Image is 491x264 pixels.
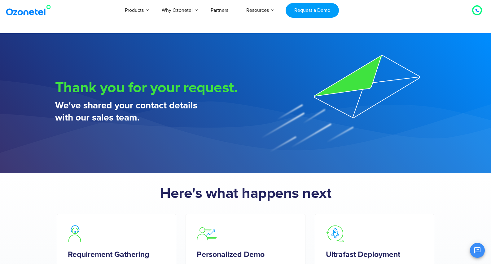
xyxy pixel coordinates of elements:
a: Request a Demo [286,3,339,18]
h5: Requirement Gathering [68,250,165,259]
h3: We've shared your contact details with our sales team. [55,100,246,124]
h1: Thank you for your request. [55,80,246,97]
button: Open chat [470,243,485,258]
h5: Personalized Demo [197,250,294,259]
h2: Here's what happens next [52,185,439,202]
h5: Ultrafast Deployment [326,250,423,259]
